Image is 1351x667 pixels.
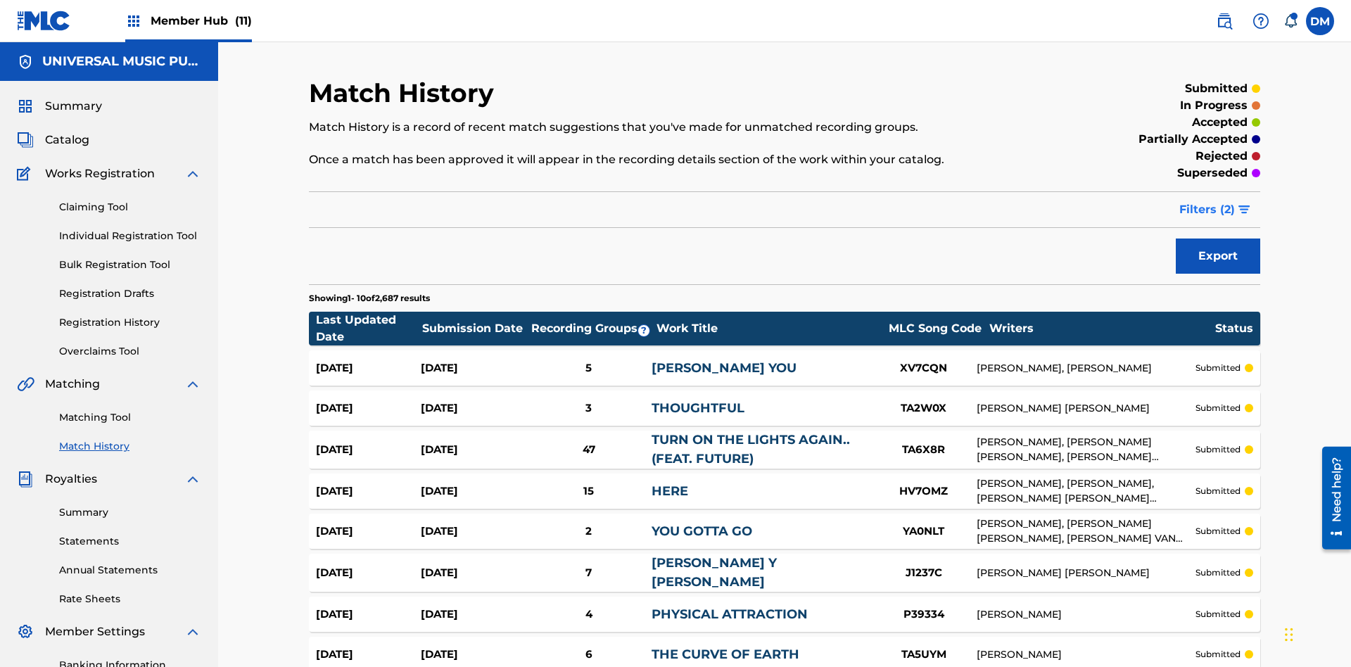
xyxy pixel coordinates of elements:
[977,607,1195,622] div: [PERSON_NAME]
[17,376,34,393] img: Matching
[1216,13,1233,30] img: search
[421,400,526,417] div: [DATE]
[184,471,201,488] img: expand
[421,565,526,581] div: [DATE]
[977,435,1195,464] div: [PERSON_NAME], [PERSON_NAME] [PERSON_NAME], [PERSON_NAME] [PERSON_NAME], [PERSON_NAME], [PERSON_N...
[45,98,102,115] span: Summary
[45,132,89,148] span: Catalog
[652,400,744,416] a: THOUGHTFUL
[1192,114,1248,131] p: accepted
[871,565,977,581] div: J1237C
[59,410,201,425] a: Matching Tool
[45,165,155,182] span: Works Registration
[652,483,688,499] a: HERE
[871,442,977,458] div: TA6X8R
[1195,485,1241,497] p: submitted
[184,376,201,393] img: expand
[977,647,1195,662] div: [PERSON_NAME]
[316,360,421,376] div: [DATE]
[652,555,777,590] a: [PERSON_NAME] Y [PERSON_NAME]
[1252,13,1269,30] img: help
[977,361,1195,376] div: [PERSON_NAME], [PERSON_NAME]
[1195,362,1241,374] p: submitted
[316,442,421,458] div: [DATE]
[17,98,34,115] img: Summary
[17,132,89,148] a: CatalogCatalog
[59,505,201,520] a: Summary
[235,14,252,27] span: (11)
[882,320,988,337] div: MLC Song Code
[17,53,34,70] img: Accounts
[309,292,430,305] p: Showing 1 - 10 of 2,687 results
[1285,614,1293,656] div: Drag
[59,229,201,243] a: Individual Registration Tool
[1195,148,1248,165] p: rejected
[59,344,201,359] a: Overclaims Tool
[1195,608,1241,621] p: submitted
[316,312,421,345] div: Last Updated Date
[871,483,977,500] div: HV7OMZ
[316,647,421,663] div: [DATE]
[1176,239,1260,274] button: Export
[1195,566,1241,579] p: submitted
[526,400,652,417] div: 3
[977,476,1195,506] div: [PERSON_NAME], [PERSON_NAME], [PERSON_NAME] [PERSON_NAME] [PERSON_NAME], [PERSON_NAME], [PERSON_N...
[59,534,201,549] a: Statements
[17,471,34,488] img: Royalties
[309,119,1041,136] p: Match History is a record of recent match suggestions that you've made for unmatched recording gr...
[59,315,201,330] a: Registration History
[309,77,501,109] h2: Match History
[652,523,752,539] a: YOU GOTTA GO
[1195,443,1241,456] p: submitted
[421,483,526,500] div: [DATE]
[1179,201,1235,218] span: Filters ( 2 )
[59,286,201,301] a: Registration Drafts
[17,623,34,640] img: Member Settings
[977,566,1195,580] div: [PERSON_NAME] [PERSON_NAME]
[59,563,201,578] a: Annual Statements
[45,376,100,393] span: Matching
[59,258,201,272] a: Bulk Registration Tool
[1281,599,1351,667] iframe: Chat Widget
[526,606,652,623] div: 4
[42,53,201,70] h5: UNIVERSAL MUSIC PUB GROUP
[421,442,526,458] div: [DATE]
[1247,7,1275,35] div: Help
[526,442,652,458] div: 47
[17,11,71,31] img: MLC Logo
[316,606,421,623] div: [DATE]
[1306,7,1334,35] div: User Menu
[151,13,252,29] span: Member Hub
[652,360,797,376] a: [PERSON_NAME] YOU
[871,606,977,623] div: P39334
[1195,525,1241,538] p: submitted
[59,439,201,454] a: Match History
[977,516,1195,546] div: [PERSON_NAME], [PERSON_NAME] [PERSON_NAME], [PERSON_NAME] VAN GENNIP
[1312,441,1351,557] iframe: Resource Center
[59,592,201,606] a: Rate Sheets
[422,320,528,337] div: Submission Date
[184,165,201,182] img: expand
[421,606,526,623] div: [DATE]
[1171,192,1260,227] button: Filters (2)
[526,647,652,663] div: 6
[871,400,977,417] div: TA2W0X
[421,647,526,663] div: [DATE]
[1177,165,1248,182] p: superseded
[125,13,142,30] img: Top Rightsholders
[977,401,1195,416] div: [PERSON_NAME] [PERSON_NAME]
[526,523,652,540] div: 2
[1185,80,1248,97] p: submitted
[871,360,977,376] div: XV7CQN
[1180,97,1248,114] p: in progress
[1195,648,1241,661] p: submitted
[316,565,421,581] div: [DATE]
[421,523,526,540] div: [DATE]
[989,320,1214,337] div: Writers
[638,325,649,336] span: ?
[316,523,421,540] div: [DATE]
[1138,131,1248,148] p: partially accepted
